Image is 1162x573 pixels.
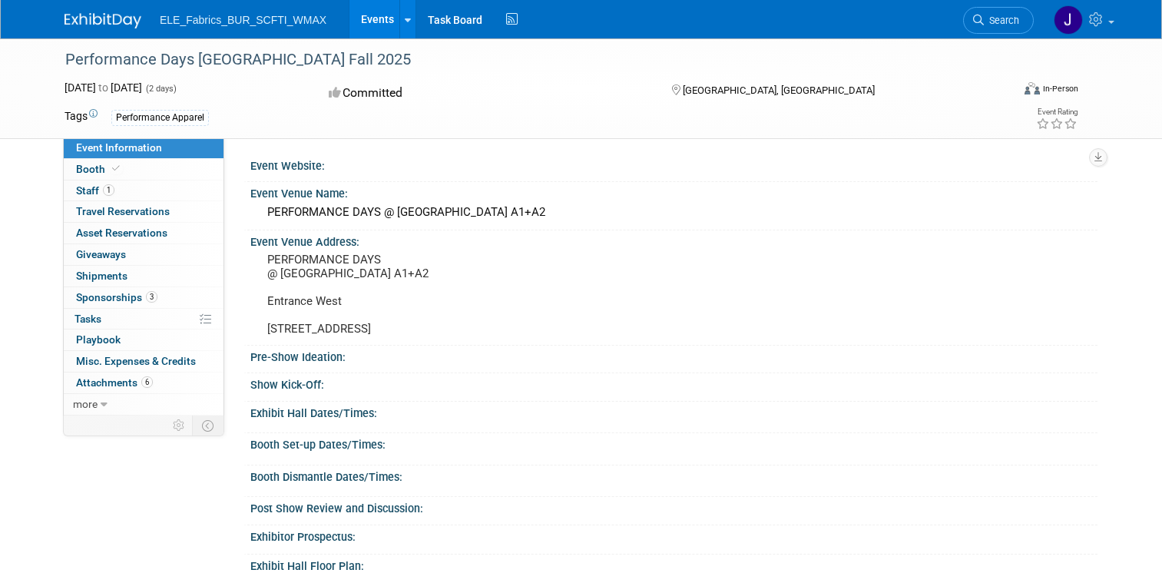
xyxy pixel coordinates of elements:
img: ExhibitDay [65,13,141,28]
span: [DATE] [DATE] [65,81,142,94]
a: Event Information [64,137,223,158]
span: 1 [103,184,114,196]
span: 6 [141,376,153,388]
div: Performance Days [GEOGRAPHIC_DATA] Fall 2025 [60,46,992,74]
a: Attachments6 [64,373,223,393]
span: Event Information [76,141,162,154]
span: Attachments [76,376,153,389]
div: Event Website: [250,154,1097,174]
td: Toggle Event Tabs [193,416,224,436]
a: Search [963,7,1034,34]
img: Format-Inperson.png [1025,82,1040,94]
a: Misc. Expenses & Credits [64,351,223,372]
a: Giveaways [64,244,223,265]
img: Jamie Reid [1054,5,1083,35]
a: more [64,394,223,415]
div: Show Kick-Off: [250,373,1097,392]
a: Tasks [64,309,223,330]
span: Travel Reservations [76,205,170,217]
span: 3 [146,291,157,303]
a: Asset Reservations [64,223,223,243]
span: Staff [76,184,114,197]
div: Event Rating [1036,108,1078,116]
span: Playbook [76,333,121,346]
div: Exhibit Hall Dates/Times: [250,402,1097,421]
span: Asset Reservations [76,227,167,239]
a: Travel Reservations [64,201,223,222]
span: Booth [76,163,123,175]
span: Giveaways [76,248,126,260]
div: Pre-Show Ideation: [250,346,1097,365]
pre: PERFORMANCE DAYS @ [GEOGRAPHIC_DATA] A1+A2 Entrance West [STREET_ADDRESS] [267,253,587,336]
div: Booth Dismantle Dates/Times: [250,465,1097,485]
span: Search [984,15,1019,26]
div: Event Format [929,80,1078,103]
span: Shipments [76,270,127,282]
div: Exhibitor Prospectus: [250,525,1097,545]
div: Event Venue Name: [250,182,1097,201]
span: Tasks [74,313,101,325]
a: Shipments [64,266,223,286]
span: Sponsorships [76,291,157,303]
td: Personalize Event Tab Strip [166,416,193,436]
i: Booth reservation complete [112,164,120,173]
span: more [73,398,98,410]
a: Playbook [64,330,223,350]
div: Event Venue Address: [250,230,1097,250]
div: Performance Apparel [111,110,209,126]
span: Misc. Expenses & Credits [76,355,196,367]
span: to [96,81,111,94]
span: [GEOGRAPHIC_DATA], [GEOGRAPHIC_DATA] [683,84,875,96]
a: Sponsorships3 [64,287,223,308]
div: Post Show Review and Discussion: [250,497,1097,516]
a: Staff1 [64,181,223,201]
span: (2 days) [144,84,177,94]
div: In-Person [1042,83,1078,94]
div: PERFORMANCE DAYS @ [GEOGRAPHIC_DATA] A1+A2 [262,200,1086,224]
span: ELE_Fabrics_BUR_SCFTI_WMAX [160,14,326,26]
td: Tags [65,108,98,126]
div: Booth Set-up Dates/Times: [250,433,1097,452]
div: Committed [324,80,647,107]
a: Booth [64,159,223,180]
